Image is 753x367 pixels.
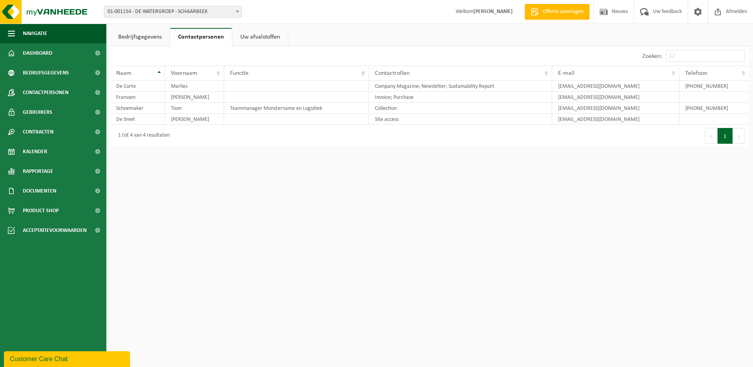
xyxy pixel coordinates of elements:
[473,9,513,15] strong: [PERSON_NAME]
[733,128,745,144] button: Next
[552,103,680,114] td: [EMAIL_ADDRESS][DOMAIN_NAME]
[23,181,56,201] span: Documenten
[165,114,224,125] td: [PERSON_NAME]
[552,114,680,125] td: [EMAIL_ADDRESS][DOMAIN_NAME]
[23,63,69,83] span: Bedrijfsgegevens
[642,53,662,59] label: Zoeken:
[541,8,586,16] span: Offerte aanvragen
[110,92,165,103] td: Franssen
[110,81,165,92] td: De Corte
[110,114,165,125] td: De Smet
[718,128,733,144] button: 1
[23,221,87,240] span: Acceptatievoorwaarden
[369,92,552,103] td: Invoice; Purchase
[110,28,170,46] a: Bedrijfsgegevens
[23,142,47,161] span: Kalender
[23,102,52,122] span: Gebruikers
[165,103,224,114] td: Toon
[558,70,575,76] span: E-mail
[679,103,749,114] td: [PHONE_NUMBER]
[104,6,242,18] span: 01-001154 - DE WATERGROEP - SCHAARBEEK
[165,92,224,103] td: [PERSON_NAME]
[369,81,552,92] td: Company Magazine; Newsletter; Sustainability Report
[23,201,59,221] span: Product Shop
[23,43,52,63] span: Dashboard
[23,83,69,102] span: Contactpersonen
[116,70,132,76] span: Naam
[552,92,680,103] td: [EMAIL_ADDRESS][DOMAIN_NAME]
[4,350,132,367] iframe: chat widget
[232,28,288,46] a: Uw afvalstoffen
[375,70,410,76] span: Contactrollen
[369,114,552,125] td: Site access
[705,128,718,144] button: Previous
[170,28,232,46] a: Contactpersonen
[165,81,224,92] td: Marlies
[23,161,53,181] span: Rapportage
[369,103,552,114] td: Collection
[110,103,165,114] td: Schoemaker
[23,24,47,43] span: Navigatie
[171,70,197,76] span: Voornaam
[685,70,707,76] span: Telefoon
[679,81,749,92] td: [PHONE_NUMBER]
[525,4,590,20] a: Offerte aanvragen
[104,6,241,17] span: 01-001154 - DE WATERGROEP - SCHAARBEEK
[224,103,369,114] td: Teammanager Monstername en Logistiek
[114,129,170,143] div: 1 tot 4 van 4 resultaten
[23,122,54,142] span: Contracten
[552,81,680,92] td: [EMAIL_ADDRESS][DOMAIN_NAME]
[230,70,249,76] span: Functie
